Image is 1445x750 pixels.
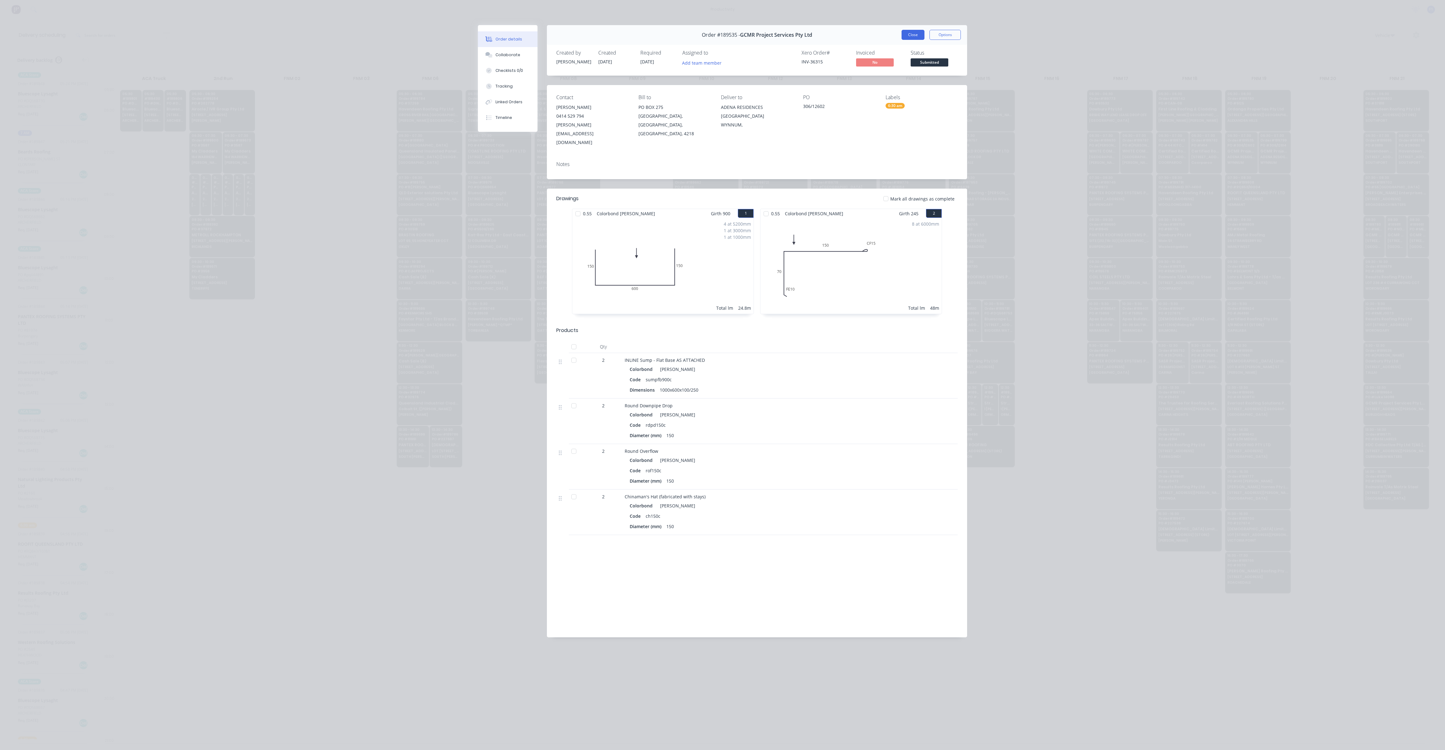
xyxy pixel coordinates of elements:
span: [DATE] [640,59,654,65]
div: Code [630,375,643,384]
span: 2 [602,493,605,500]
span: GCMR Project Services Pty Ltd [740,32,812,38]
span: Colorbond [PERSON_NAME] [782,209,846,218]
div: ADENA RESIDENCES [GEOGRAPHIC_DATA] [721,103,793,121]
div: [PERSON_NAME] [658,410,695,419]
span: Round Downpipe Drop [625,403,673,409]
div: 0414 529 794 [556,112,628,121]
div: Total lm [908,305,925,311]
span: 0.55 [769,209,782,218]
div: Diameter (mm) [630,431,664,440]
div: Dimensions [630,385,657,394]
div: PO BOX 275[GEOGRAPHIC_DATA], [GEOGRAPHIC_DATA], [GEOGRAPHIC_DATA], 4218 [638,103,711,138]
div: 0FE1070CF151508 at 6000mmTotal lm48m [760,218,942,314]
div: Order details [495,36,522,42]
div: [PERSON_NAME] [556,58,591,65]
div: Colorbond [630,410,655,419]
div: [GEOGRAPHIC_DATA], [GEOGRAPHIC_DATA], [GEOGRAPHIC_DATA], 4218 [638,112,711,138]
div: Code [630,512,643,521]
span: Mark all drawings as complete [890,196,955,202]
div: [PERSON_NAME] [658,365,695,374]
div: Diameter (mm) [630,522,664,531]
button: Checklists 0/0 [478,63,537,78]
div: [PERSON_NAME][EMAIL_ADDRESS][DOMAIN_NAME] [556,121,628,147]
button: Options [929,30,961,40]
div: Bill to [638,94,711,100]
span: Girth 900 [711,209,730,218]
div: Colorbond [630,501,655,510]
div: INV-36315 [802,58,849,65]
div: Contact [556,94,628,100]
div: [PERSON_NAME] [658,501,695,510]
div: Colorbond [630,456,655,465]
button: Add team member [679,58,725,67]
div: Diameter (mm) [630,476,664,485]
div: Tracking [495,83,513,89]
div: Code [630,421,643,430]
button: 2 [926,209,942,218]
div: Assigned to [682,50,745,56]
span: INLINE Sump - Flat Base AS ATTACHED [625,357,705,363]
span: Submitted [911,58,948,66]
div: Xero Order # [802,50,849,56]
button: Linked Orders [478,94,537,110]
div: Required [640,50,675,56]
span: Colorbond [PERSON_NAME] [594,209,658,218]
div: Deliver to [721,94,793,100]
div: [PERSON_NAME] [556,103,628,112]
div: Timeline [495,115,512,121]
span: Girth 245 [899,209,918,218]
span: No [856,58,894,66]
button: Order details [478,31,537,47]
div: Checklists 0/0 [495,68,523,73]
div: 1 at 1000mm [724,234,751,240]
button: Tracking [478,78,537,94]
div: 150 [664,522,676,531]
div: Qty [585,340,622,353]
div: PO [803,94,875,100]
div: 8 at 6000mm [912,221,939,227]
span: 2 [602,448,605,454]
div: [PERSON_NAME] [658,456,695,465]
div: 1000x600x100/250 [657,385,701,394]
button: Close [902,30,924,40]
div: rof150c [643,466,664,475]
div: rdpd150c [643,421,668,430]
div: Created by [556,50,591,56]
div: Labels [886,94,958,100]
div: 24.8m [738,305,751,311]
div: Linked Orders [495,99,522,105]
div: 01506001504 at 5200mm1 at 3000mm1 at 1000mmTotal lm24.8m [572,218,754,314]
div: WYNNUM, [721,121,793,129]
div: Colorbond [630,365,655,374]
div: 1 at 3000mm [724,227,751,234]
div: Drawings [556,195,579,202]
button: Add team member [682,58,725,67]
button: 1 [738,209,754,218]
span: [DATE] [598,59,612,65]
div: 4 at 5200mm [724,221,751,227]
span: 2 [602,402,605,409]
span: 2 [602,357,605,363]
span: 0.55 [580,209,594,218]
span: Order #189535 - [702,32,740,38]
span: Chinaman's Hat (fabricated with stays) [625,494,706,500]
div: 150 [664,431,676,440]
div: [PERSON_NAME]0414 529 794[PERSON_NAME][EMAIL_ADDRESS][DOMAIN_NAME] [556,103,628,147]
div: sumpfb900c [643,375,674,384]
div: ch150c [643,512,663,521]
div: PO BOX 275 [638,103,711,112]
div: Collaborate [495,52,520,58]
div: 150 [664,476,676,485]
div: Total lm [716,305,733,311]
div: Notes [556,161,958,167]
div: Code [630,466,643,475]
div: ADENA RESIDENCES [GEOGRAPHIC_DATA]WYNNUM, [721,103,793,129]
div: Invoiced [856,50,903,56]
div: Products [556,327,578,334]
div: Created [598,50,633,56]
button: Timeline [478,110,537,126]
div: 48m [930,305,939,311]
div: 306/12602 [803,103,875,112]
button: Collaborate [478,47,537,63]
